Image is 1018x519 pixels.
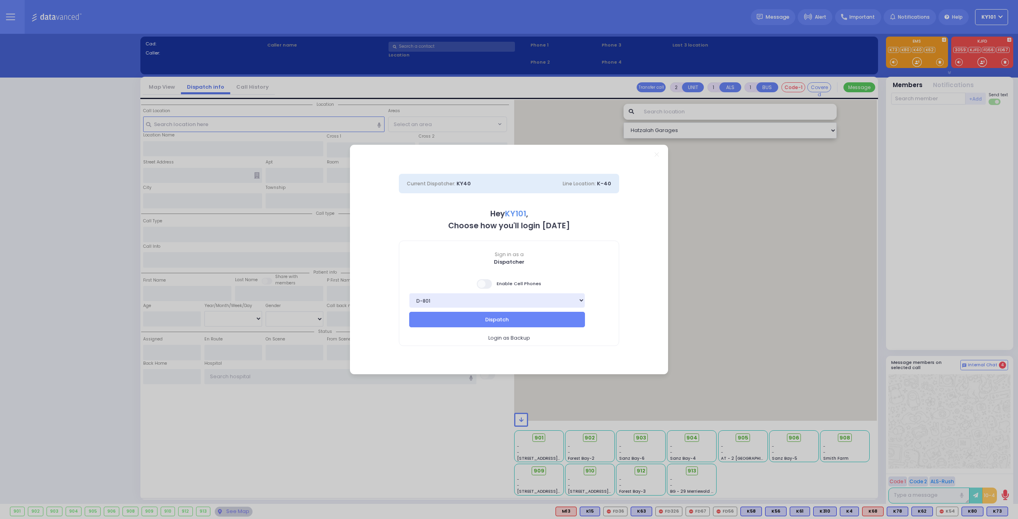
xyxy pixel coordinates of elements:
button: Dispatch [409,312,585,327]
b: Dispatcher [494,258,525,266]
span: Login as Backup [488,334,530,342]
span: Sign in as a [399,251,619,258]
span: Current Dispatcher: [407,180,455,187]
b: Hey , [490,208,528,219]
span: Enable Cell Phones [477,278,541,290]
span: KY40 [457,180,471,187]
a: Close [655,152,659,157]
span: K-40 [597,180,611,187]
b: Choose how you'll login [DATE] [448,220,570,231]
span: Line Location: [563,180,596,187]
span: KY101 [505,208,526,219]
